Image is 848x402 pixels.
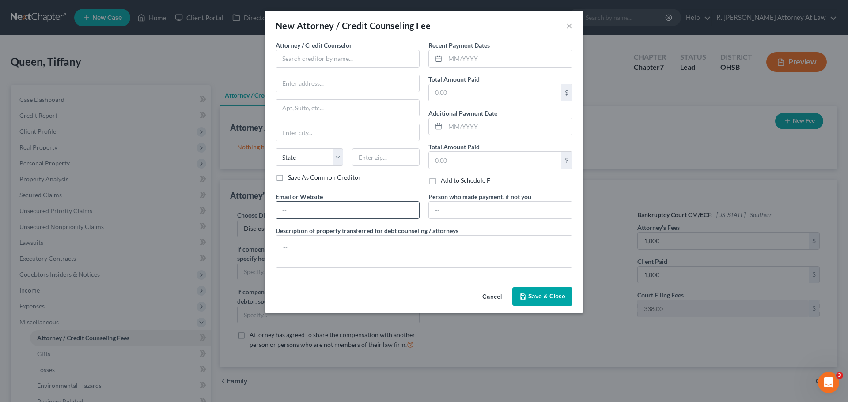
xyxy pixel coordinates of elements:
[276,41,352,49] span: Attorney / Credit Counselor
[352,148,420,166] input: Enter zip...
[276,100,419,116] input: Apt, Suite, etc...
[428,75,480,84] label: Total Amount Paid
[276,20,295,31] span: New
[429,84,561,101] input: 0.00
[276,75,419,92] input: Enter address...
[297,20,431,31] span: Attorney / Credit Counseling Fee
[428,109,497,118] label: Additional Payment Date
[561,84,572,101] div: $
[475,288,509,306] button: Cancel
[429,152,561,169] input: 0.00
[441,176,490,185] label: Add to Schedule F
[276,124,419,141] input: Enter city...
[288,173,361,182] label: Save As Common Creditor
[428,192,531,201] label: Person who made payment, if not you
[428,142,480,151] label: Total Amount Paid
[818,372,839,393] iframe: Intercom live chat
[276,50,420,68] input: Search creditor by name...
[561,152,572,169] div: $
[429,202,572,218] input: --
[276,192,323,201] label: Email or Website
[276,202,419,218] input: --
[528,293,565,300] span: Save & Close
[428,41,490,50] label: Recent Payment Dates
[836,372,843,379] span: 3
[445,50,572,67] input: MM/YYYY
[276,226,458,235] label: Description of property transferred for debt counseling / attorneys
[566,20,572,31] button: ×
[512,287,572,306] button: Save & Close
[445,118,572,135] input: MM/YYYY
